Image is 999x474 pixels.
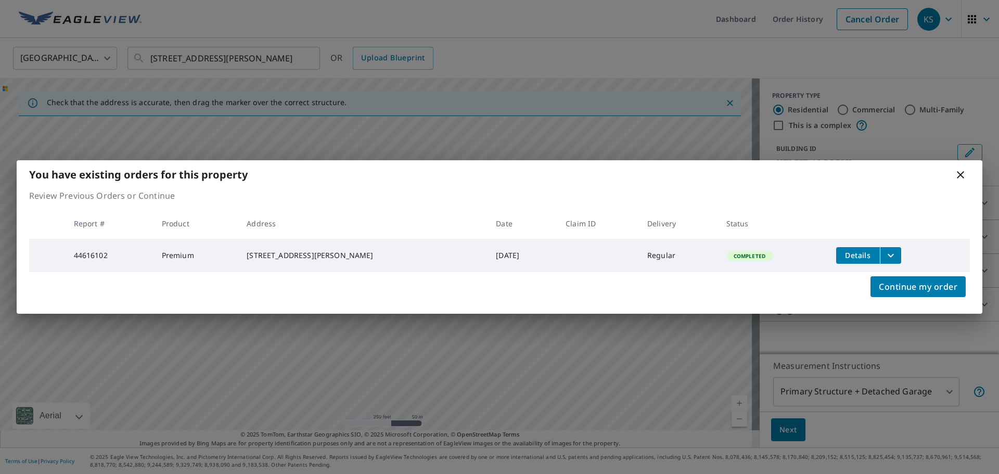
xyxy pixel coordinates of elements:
[879,279,957,294] span: Continue my order
[842,250,874,260] span: Details
[29,168,248,182] b: You have existing orders for this property
[66,239,153,272] td: 44616102
[153,208,239,239] th: Product
[639,239,718,272] td: Regular
[639,208,718,239] th: Delivery
[238,208,488,239] th: Address
[557,208,639,239] th: Claim ID
[718,208,828,239] th: Status
[488,239,557,272] td: [DATE]
[727,252,772,260] span: Completed
[247,250,479,261] div: [STREET_ADDRESS][PERSON_NAME]
[870,276,966,297] button: Continue my order
[66,208,153,239] th: Report #
[836,247,880,264] button: detailsBtn-44616102
[880,247,901,264] button: filesDropdownBtn-44616102
[488,208,557,239] th: Date
[29,189,970,202] p: Review Previous Orders or Continue
[153,239,239,272] td: Premium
